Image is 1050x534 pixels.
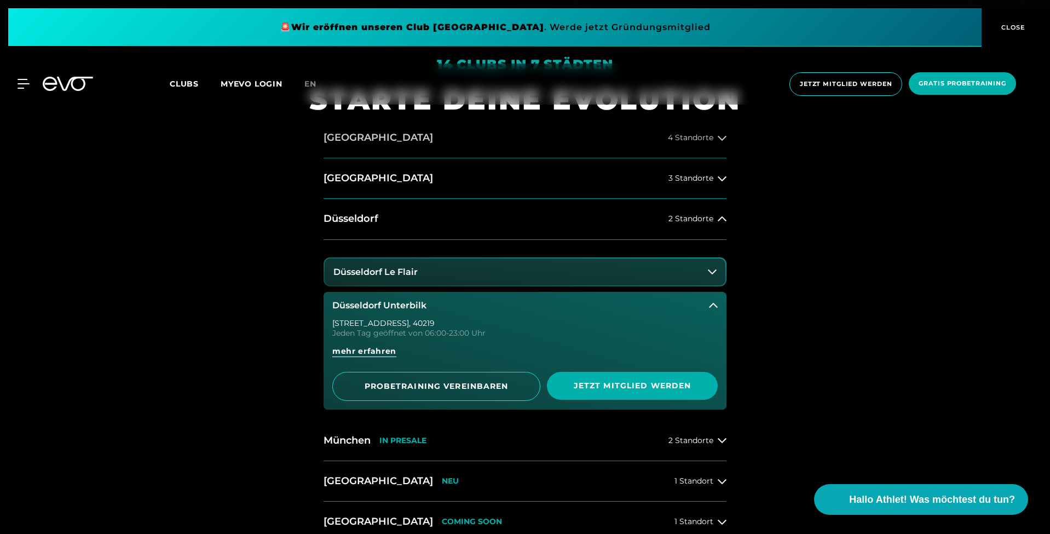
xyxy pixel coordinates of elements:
a: MYEVO LOGIN [221,79,282,89]
button: Düsseldorf Unterbilk [324,292,726,319]
button: Hallo Athlet! Was möchtest du tun? [814,484,1028,515]
span: Gratis Probetraining [919,79,1006,88]
span: Jetzt Mitglied werden [800,79,892,89]
h2: München [324,434,371,447]
a: en [304,78,330,90]
a: mehr erfahren [332,346,718,365]
span: 2 Standorte [668,215,713,223]
p: IN PRESALE [379,436,426,445]
a: Jetzt Mitglied werden [547,372,718,401]
button: CLOSE [982,8,1042,47]
span: en [304,79,316,89]
h2: [GEOGRAPHIC_DATA] [324,474,433,488]
p: COMING SOON [442,517,502,526]
h2: [GEOGRAPHIC_DATA] [324,171,433,185]
div: Jeden Tag geöffnet von 06:00-23:00 Uhr [332,329,718,337]
span: 4 Standorte [668,134,713,142]
button: [GEOGRAPHIC_DATA]3 Standorte [324,158,726,199]
span: Jetzt Mitglied werden [573,380,691,392]
span: PROBETRAINING VEREINBAREN [359,381,514,392]
button: MünchenIN PRESALE2 Standorte [324,421,726,461]
span: 2 Standorte [668,437,713,445]
div: [STREET_ADDRESS] , 40219 [332,319,718,327]
a: PROBETRAINING VEREINBAREN [332,372,540,401]
button: [GEOGRAPHIC_DATA]4 Standorte [324,118,726,158]
span: 1 Standort [674,477,713,485]
button: Düsseldorf2 Standorte [324,199,726,239]
h3: Düsseldorf Le Flair [333,267,418,277]
a: Clubs [170,78,221,89]
span: Hallo Athlet! Was möchtest du tun? [849,492,1015,507]
a: Jetzt Mitglied werden [786,72,905,96]
a: Gratis Probetraining [905,72,1019,96]
button: [GEOGRAPHIC_DATA]NEU1 Standort [324,461,726,502]
h2: Düsseldorf [324,212,378,226]
span: 3 Standorte [668,174,713,182]
span: mehr erfahren [332,346,396,357]
h2: [GEOGRAPHIC_DATA] [324,131,433,145]
span: 1 Standort [674,518,713,526]
button: Düsseldorf Le Flair [325,259,725,286]
p: NEU [442,476,459,486]
h2: [GEOGRAPHIC_DATA] [324,515,433,529]
span: CLOSE [999,22,1025,32]
h3: Düsseldorf Unterbilk [332,301,426,311]
span: Clubs [170,79,199,89]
